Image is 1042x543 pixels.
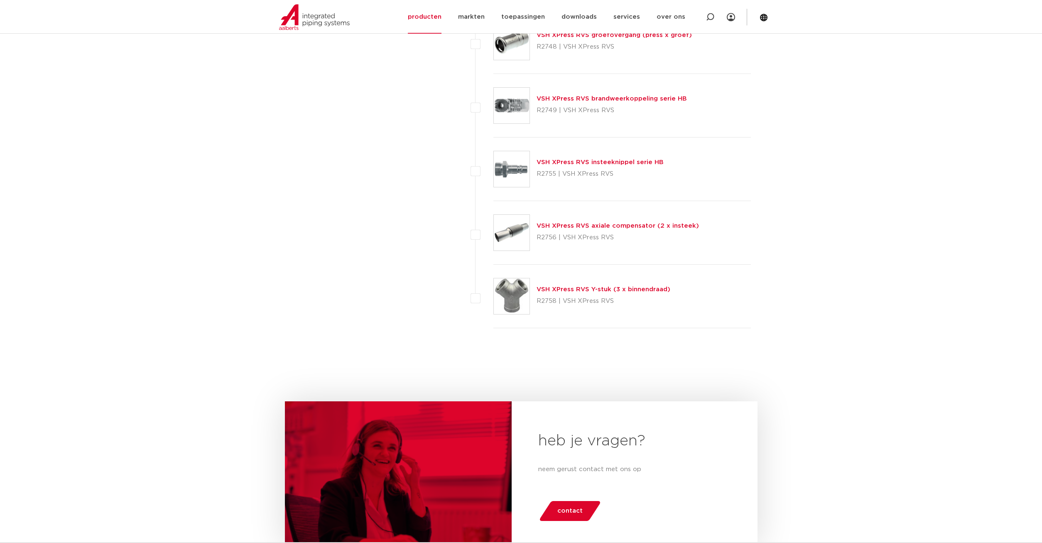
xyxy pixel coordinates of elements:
span: contact [557,504,583,518]
p: R2755 | VSH XPress RVS [537,167,664,181]
p: neem gerust contact met ons op [538,464,731,474]
p: R2749 | VSH XPress RVS [537,104,687,117]
p: R2756 | VSH XPress RVS [537,231,699,244]
a: VSH XPress RVS insteeknippel serie HB [537,159,664,165]
img: Thumbnail for VSH XPress RVS groefovergang (press x groef) [494,24,530,60]
a: contact [538,501,601,521]
h2: heb je vragen? [538,431,731,451]
a: VSH XPress RVS Y-stuk (3 x binnendraad) [537,286,670,292]
p: R2748 | VSH XPress RVS [537,40,692,54]
a: VSH XPress RVS axiale compensator (2 x insteek) [537,223,699,229]
img: Thumbnail for VSH XPress RVS brandweerkoppeling serie HB [494,88,530,123]
img: Thumbnail for VSH XPress RVS Y-stuk (3 x binnendraad) [494,278,530,314]
p: R2758 | VSH XPress RVS [537,295,670,308]
a: VSH XPress RVS groefovergang (press x groef) [537,32,692,38]
a: VSH XPress RVS brandweerkoppeling serie HB [537,96,687,102]
img: Thumbnail for VSH XPress RVS axiale compensator (2 x insteek) [494,215,530,251]
img: Thumbnail for VSH XPress RVS insteeknippel serie HB [494,151,530,187]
